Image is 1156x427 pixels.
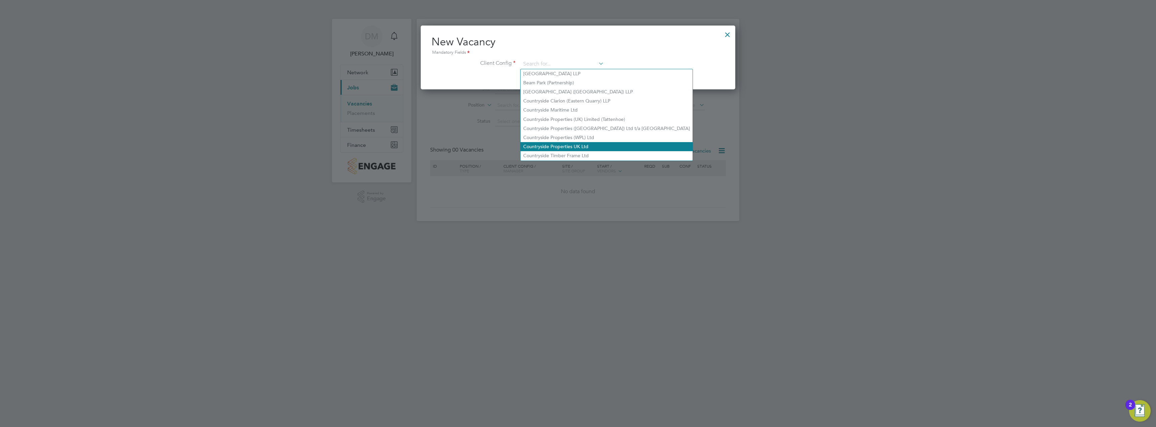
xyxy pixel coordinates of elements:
[431,35,725,56] h2: New Vacancy
[431,49,725,56] div: Mandatory Fields
[521,59,604,69] input: Search for...
[521,105,693,115] li: Countryside Maritime Ltd
[1129,400,1151,422] button: Open Resource Center, 2 new notifications
[521,69,693,78] li: [GEOGRAPHIC_DATA] LLP
[521,142,693,151] li: Countryside Properties UK Ltd
[431,60,515,67] label: Client Config
[521,115,693,124] li: Countryside Properties (UK) Limited (Tattenhoe)
[1129,405,1132,414] div: 2
[521,96,693,105] li: Countryside Clarion (Eastern Quarry) LLP
[521,87,693,96] li: [GEOGRAPHIC_DATA] ([GEOGRAPHIC_DATA]) LLP
[521,133,693,142] li: Countryside Properties (WPL) Ltd
[521,124,693,133] li: Countryside Properties ([GEOGRAPHIC_DATA]) Ltd t/a [GEOGRAPHIC_DATA]
[521,78,693,87] li: Beam Park (Partnership)
[521,151,693,160] li: Countryside Timber Frame Ltd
